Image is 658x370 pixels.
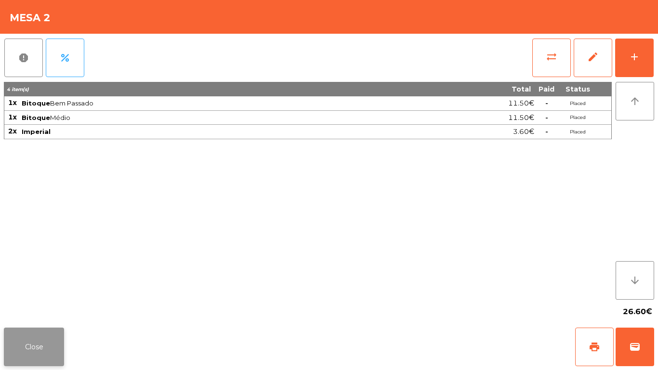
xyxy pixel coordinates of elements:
[558,111,597,125] td: Placed
[629,51,640,63] div: add
[589,341,600,353] span: print
[574,39,612,77] button: edit
[615,39,654,77] button: add
[8,113,17,121] span: 1x
[616,261,654,300] button: arrow_downward
[508,111,534,124] span: 11.50€
[535,82,558,96] th: Paid
[629,275,641,286] i: arrow_downward
[558,96,597,111] td: Placed
[558,125,597,139] td: Placed
[22,114,50,121] span: Bitoque
[546,51,557,63] span: sync_alt
[545,127,548,136] span: -
[545,113,548,122] span: -
[623,304,652,319] span: 26.60€
[575,328,614,366] button: print
[513,125,534,138] span: 3.60€
[532,39,571,77] button: sync_alt
[59,52,71,64] span: percent
[508,97,534,110] span: 11.50€
[4,39,43,77] button: report
[7,86,29,92] span: 4 item(s)
[545,99,548,107] span: -
[22,128,51,135] span: Imperial
[4,328,64,366] button: Close
[46,39,84,77] button: percent
[616,82,654,120] button: arrow_upward
[397,82,535,96] th: Total
[22,114,396,121] span: Médio
[22,99,396,107] span: Bem Passado
[629,341,641,353] span: wallet
[8,98,17,107] span: 1x
[587,51,599,63] span: edit
[22,99,50,107] span: Bitoque
[8,127,17,135] span: 2x
[629,95,641,107] i: arrow_upward
[616,328,654,366] button: wallet
[558,82,597,96] th: Status
[10,11,51,25] h4: Mesa 2
[18,52,29,64] span: report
